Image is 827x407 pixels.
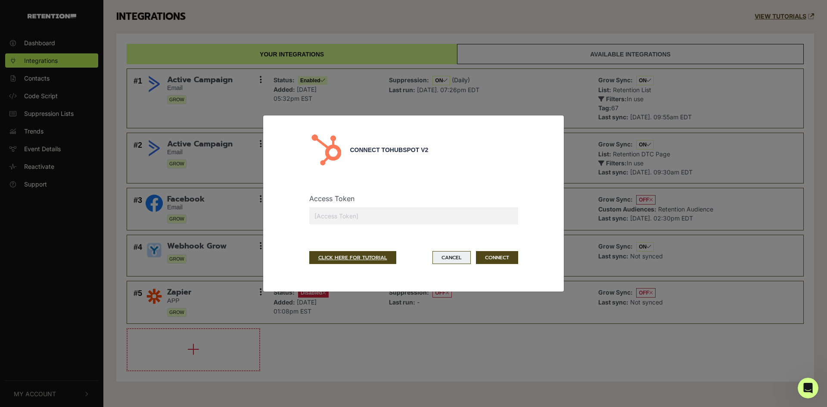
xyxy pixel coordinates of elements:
[432,251,471,264] button: Cancel
[350,146,518,155] div: Connect to
[798,378,818,398] iframe: Intercom live chat
[476,251,518,264] button: CONNECT
[309,251,396,264] a: CLICK HERE FOR TUTORIAL
[309,193,354,204] label: Access Token
[309,207,518,224] input: [Access Token]
[390,146,428,153] span: Hubspot V2
[309,133,344,167] img: Hubspot V2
